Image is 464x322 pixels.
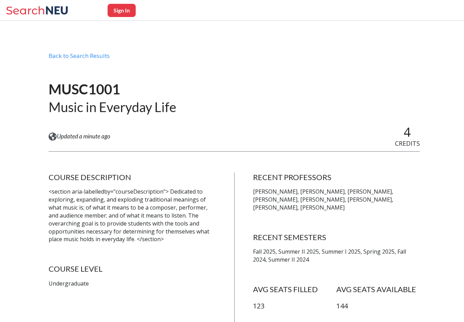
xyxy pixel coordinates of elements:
h1: MUSC1001 [49,80,176,98]
h4: COURSE DESCRIPTION [49,172,216,182]
p: [PERSON_NAME], [PERSON_NAME], [PERSON_NAME], [PERSON_NAME], [PERSON_NAME], [PERSON_NAME], [PERSON... [253,188,420,212]
button: Sign In [108,4,136,17]
div: Back to Search Results [49,52,420,65]
span: 4 [404,124,411,141]
p: 144 [336,301,420,311]
h4: AVG SEATS FILLED [253,285,337,294]
h4: AVG SEATS AVAILABLE [336,285,420,294]
p: <section aria-labelledby="courseDescription"> Dedicated to exploring, expanding, and exploding tr... [49,188,216,243]
h4: COURSE LEVEL [49,264,216,274]
p: Fall 2025, Summer II 2025, Summer I 2025, Spring 2025, Fall 2024, Summer II 2024 [253,248,420,264]
h2: Music in Everyday Life [49,99,176,116]
p: Undergraduate [49,280,216,288]
span: CREDITS [395,139,420,147]
span: Updated a minute ago [57,133,110,140]
p: 123 [253,301,337,311]
h4: RECENT PROFESSORS [253,172,420,182]
h4: RECENT SEMESTERS [253,232,420,242]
